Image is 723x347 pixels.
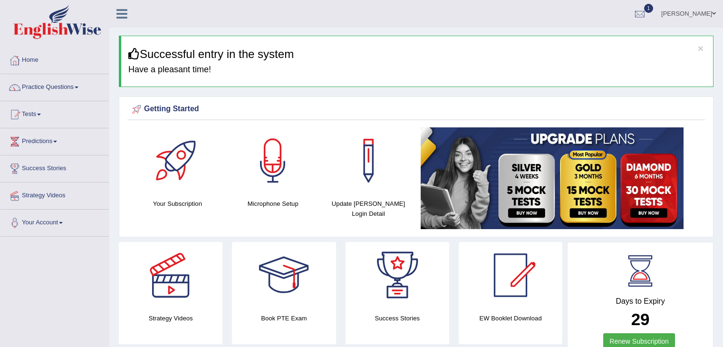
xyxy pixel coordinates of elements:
[230,199,316,209] h4: Microphone Setup
[459,313,562,323] h4: EW Booklet Download
[346,313,449,323] h4: Success Stories
[135,199,221,209] h4: Your Subscription
[631,310,650,328] b: 29
[0,183,109,206] a: Strategy Videos
[644,4,654,13] span: 1
[232,313,336,323] h4: Book PTE Exam
[326,199,412,219] h4: Update [PERSON_NAME] Login Detail
[130,102,703,116] div: Getting Started
[0,210,109,233] a: Your Account
[128,48,706,60] h3: Successful entry in the system
[0,47,109,71] a: Home
[421,127,684,229] img: small5.jpg
[0,155,109,179] a: Success Stories
[578,297,703,306] h4: Days to Expiry
[698,43,704,53] button: ×
[0,101,109,125] a: Tests
[119,313,222,323] h4: Strategy Videos
[128,65,706,75] h4: Have a pleasant time!
[0,128,109,152] a: Predictions
[0,74,109,98] a: Practice Questions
